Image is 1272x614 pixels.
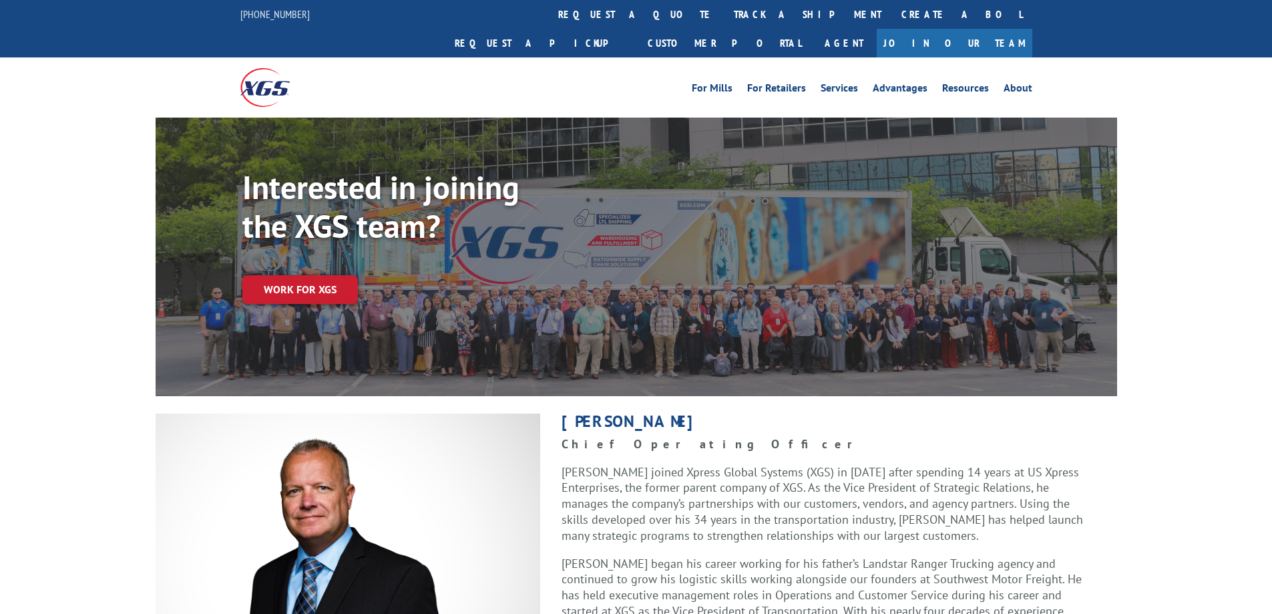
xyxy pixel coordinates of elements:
a: For Retailers [747,83,806,98]
a: Advantages [873,83,927,98]
h1: Interested in joining [242,171,643,210]
a: [PHONE_NUMBER] [240,7,310,21]
a: Work for XGS [242,275,358,304]
a: Customer Portal [638,29,811,57]
h1: the XGS team? [242,210,643,249]
strong: Chief Operating Officer [562,436,871,452]
p: [PERSON_NAME] joined Xpress Global Systems (XGS) in [DATE] after spending 14 years at US Xpress E... [562,464,1096,556]
a: Request a pickup [445,29,638,57]
a: Resources [942,83,989,98]
a: Services [821,83,858,98]
h1: [PERSON_NAME] [562,414,1096,436]
a: For Mills [692,83,732,98]
a: Agent [811,29,877,57]
a: About [1004,83,1032,98]
a: Join Our Team [877,29,1032,57]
